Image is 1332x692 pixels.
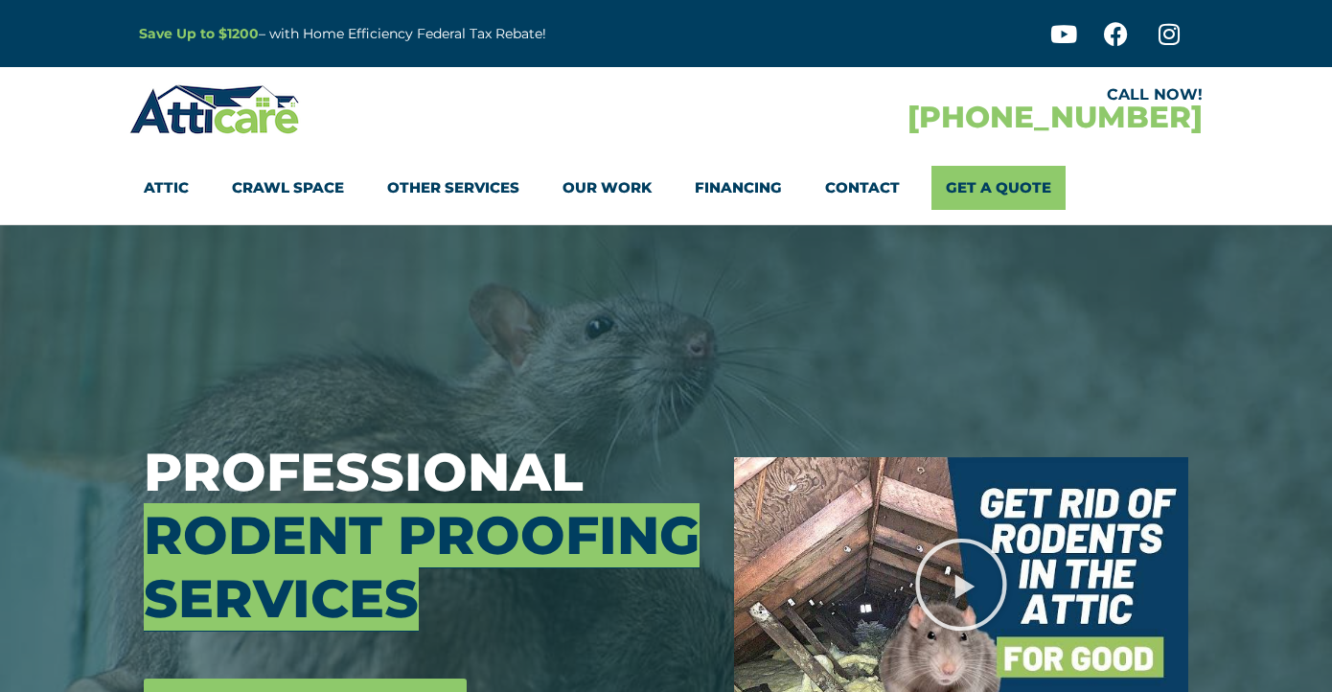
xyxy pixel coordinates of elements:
a: Crawl Space [232,166,344,210]
p: – with Home Efficiency Federal Tax Rebate! [139,23,760,45]
div: CALL NOW! [666,87,1203,103]
nav: Menu [144,166,1188,210]
a: Save Up to $1200 [139,25,259,42]
div: Play Video [913,537,1009,633]
a: Our Work [563,166,652,210]
a: Other Services [387,166,519,210]
a: Contact [825,166,900,210]
a: Get A Quote [931,166,1066,210]
a: Attic [144,166,189,210]
a: Financing [695,166,782,210]
h3: Professional [144,441,705,631]
span: Rodent Proofing Services [144,503,700,631]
